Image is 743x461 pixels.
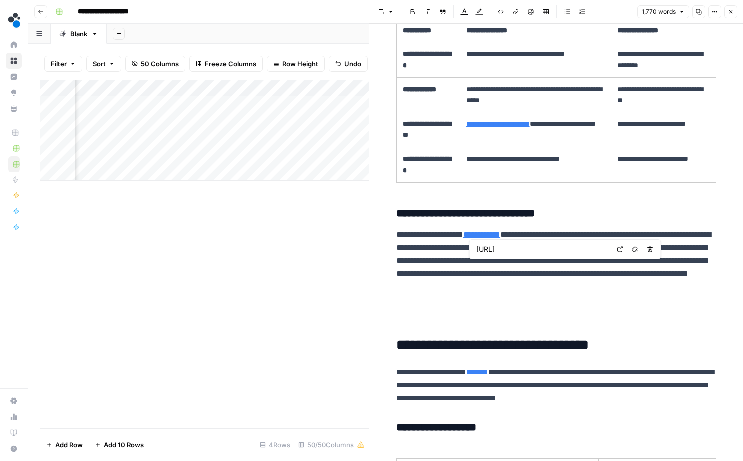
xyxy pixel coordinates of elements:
button: Filter [44,56,82,72]
button: Add 10 Rows [89,437,150,453]
button: Help + Support [6,441,22,457]
button: Freeze Columns [189,56,263,72]
a: Insights [6,69,22,85]
a: Browse [6,53,22,69]
a: Home [6,37,22,53]
span: 1,770 words [642,7,676,16]
span: 50 Columns [141,59,179,69]
span: Filter [51,59,67,69]
button: 50 Columns [125,56,185,72]
a: Settings [6,393,22,409]
a: Learning Hub [6,425,22,441]
button: 1,770 words [637,5,689,18]
img: spot.ai Logo [6,11,24,29]
button: Add Row [40,437,89,453]
button: Row Height [267,56,325,72]
a: Usage [6,409,22,425]
button: Sort [86,56,121,72]
div: 50/50 Columns [294,437,369,453]
a: Blank [51,24,107,44]
div: Blank [70,29,87,39]
span: Freeze Columns [205,59,256,69]
button: Workspace: spot.ai [6,8,22,33]
span: Add 10 Rows [104,440,144,450]
button: Undo [329,56,368,72]
a: Your Data [6,101,22,117]
a: Opportunities [6,85,22,101]
span: Row Height [282,59,318,69]
div: 4 Rows [256,437,294,453]
span: Undo [344,59,361,69]
span: Sort [93,59,106,69]
span: Add Row [55,440,83,450]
